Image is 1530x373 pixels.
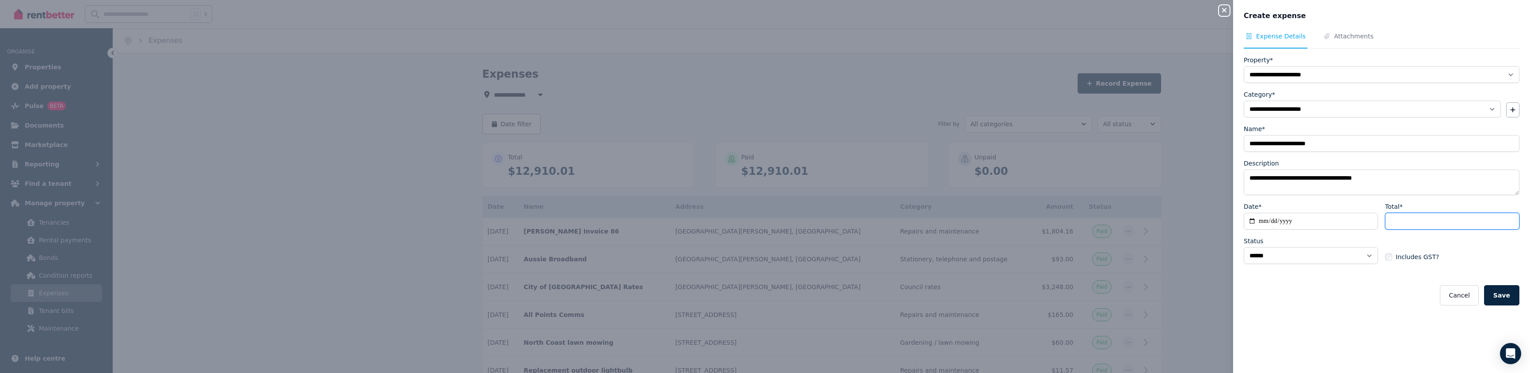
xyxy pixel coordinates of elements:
div: Open Intercom Messenger [1500,343,1521,364]
span: Attachments [1334,32,1373,41]
label: Status [1244,237,1264,245]
label: Name* [1244,124,1265,133]
nav: Tabs [1244,32,1519,49]
input: Includes GST? [1385,253,1392,260]
button: Save [1484,285,1519,305]
label: Description [1244,159,1279,168]
label: Total* [1385,202,1403,211]
span: Expense Details [1256,32,1306,41]
button: Cancel [1440,285,1478,305]
label: Property* [1244,56,1273,64]
span: Includes GST? [1396,252,1439,261]
span: Create expense [1244,11,1306,21]
label: Date* [1244,202,1261,211]
label: Category* [1244,90,1275,99]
